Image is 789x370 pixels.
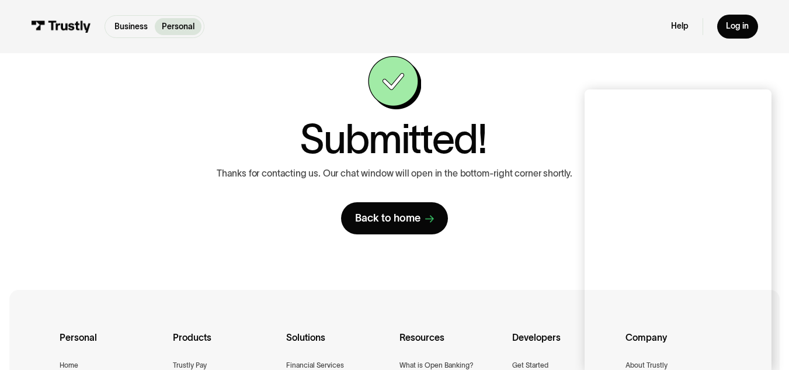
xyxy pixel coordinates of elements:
[155,18,201,35] a: Personal
[217,168,572,179] p: Thanks for contacting us. Our chat window will open in the bottom-right corner shortly.
[717,15,759,39] a: Log in
[355,212,420,225] div: Back to home
[341,202,448,234] a: Back to home
[726,21,749,32] div: Log in
[512,330,616,359] div: Developers
[300,119,487,159] h1: Submitted!
[31,20,91,33] img: Trustly Logo
[671,21,689,32] a: Help
[162,20,194,33] p: Personal
[114,20,148,33] p: Business
[173,330,277,359] div: Products
[399,330,503,359] div: Resources
[585,89,771,370] iframe: Chat Window
[286,330,390,359] div: Solutions
[107,18,155,35] a: Business
[60,330,164,359] div: Personal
